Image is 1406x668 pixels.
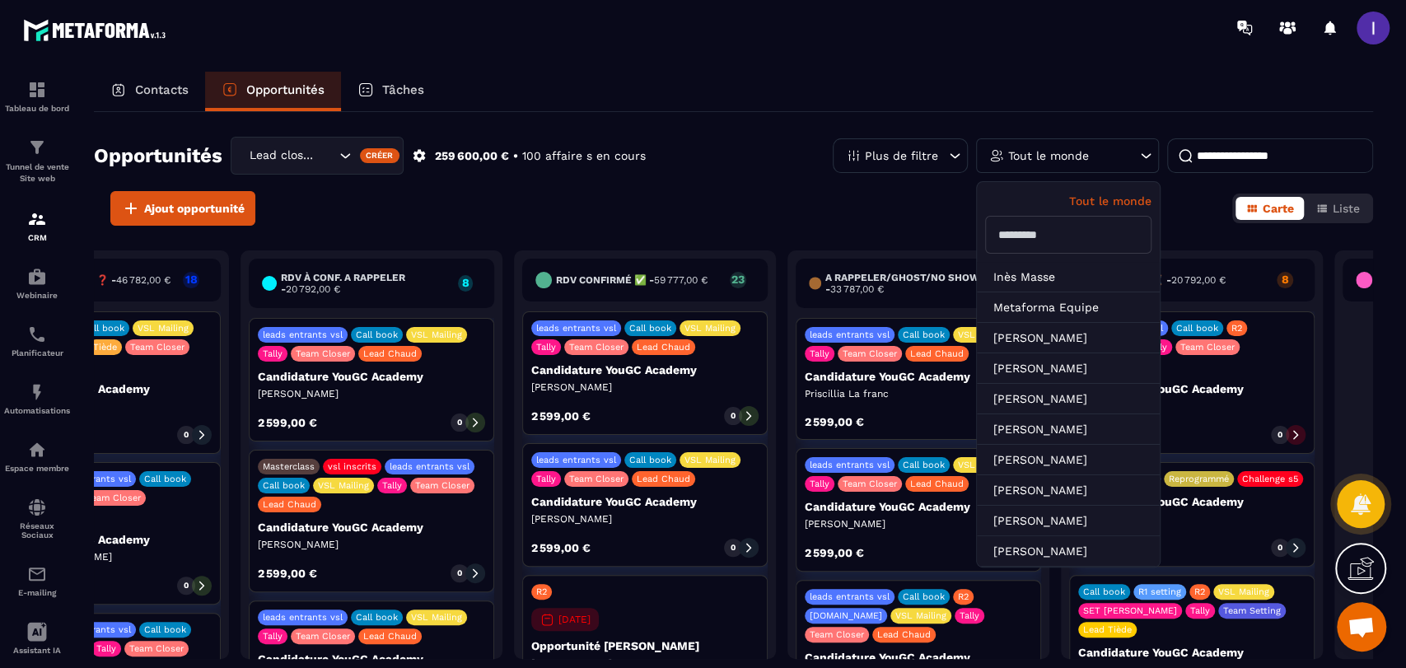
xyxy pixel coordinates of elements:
p: Tally [1190,605,1210,616]
p: Team Closer [296,631,350,642]
p: 100 affaire s en cours [522,148,646,164]
p: CRM [4,233,70,242]
li: [PERSON_NAME] [977,445,1160,475]
p: leads entrants vsl [810,591,890,602]
p: Tally [263,348,283,359]
p: Plus de filtre [865,150,938,161]
p: Priscillia La franc [805,387,1032,400]
p: Call book [629,323,671,334]
p: R2 [1231,323,1242,334]
p: Automatisations [4,406,70,415]
p: Tally [263,631,283,642]
p: [PERSON_NAME] [805,517,1032,530]
p: VSL Mailing [684,323,736,334]
a: automationsautomationsAutomatisations [4,370,70,427]
button: Ajout opportunité [110,191,255,226]
div: Search for option [231,137,404,175]
a: social-networksocial-networkRéseaux Sociaux [4,485,70,552]
p: 2 599,00 € [258,417,317,428]
p: Opportunités [246,82,325,97]
p: VSL Mailing [411,329,462,340]
p: [DOMAIN_NAME] [810,610,882,621]
li: Metaforma Equipe [977,292,1160,323]
a: Contacts [94,72,205,111]
p: 0 [457,568,462,579]
p: VSL Mailing [684,455,736,465]
p: Tout le monde [1008,150,1089,161]
p: Candidature YouGC Academy [258,521,485,534]
p: Call book [903,329,945,340]
p: Masterclass [263,461,315,472]
input: Search for option [319,147,335,165]
p: 0 [457,417,462,428]
p: leads entrants vsl [810,329,890,340]
span: Carte [1263,202,1294,215]
p: Tiède [93,342,117,353]
p: 0 [184,580,189,591]
p: Team Closer [569,342,624,353]
a: emailemailE-mailing [4,552,70,610]
div: Créer [360,148,400,163]
p: Tally [536,342,556,353]
h6: Rdv confirmé ✅ - [556,274,708,286]
p: 2 599,00 € [531,542,591,554]
h6: RDV à conf. A RAPPELER - [281,272,450,295]
img: automations [27,267,47,287]
p: Tunnel de vente Site web [4,161,70,185]
p: Assistant IA [4,646,70,655]
p: [PERSON_NAME] [531,512,759,526]
p: leads entrants vsl [263,329,343,340]
p: Candidature YouGC Academy [805,500,1032,513]
p: R2 [536,586,547,597]
p: Planificateur [4,348,70,357]
h6: A RAPPELER/GHOST/NO SHOW✖️ - [825,272,998,295]
a: Assistant IA [4,610,70,667]
li: [PERSON_NAME] [977,506,1160,536]
p: Espace membre [4,464,70,473]
p: 2 599,00 € [258,568,317,579]
img: formation [27,138,47,157]
span: 20 792,00 € [1171,274,1226,286]
p: Call book [903,591,945,602]
p: Team Closer [129,643,184,654]
h6: A SUIVRE ⏳ - [1103,274,1226,286]
p: Tâches [382,82,424,97]
p: Tableau de bord [4,104,70,113]
p: Call book [82,323,124,334]
span: Ajout opportunité [144,200,245,217]
p: Call book [356,329,398,340]
p: 0 [1278,542,1282,554]
p: VSL Mailing [895,610,946,621]
li: [PERSON_NAME] [977,475,1160,506]
p: VSL Mailing [411,612,462,623]
img: email [27,564,47,584]
li: [PERSON_NAME] [977,323,1160,353]
p: 8 [1277,273,1293,285]
p: Contacts [135,82,189,97]
li: [PERSON_NAME] [977,353,1160,384]
p: 18 [183,273,199,285]
p: [PERSON_NAME] [258,538,485,551]
a: schedulerschedulerPlanificateur [4,312,70,370]
img: scheduler [27,325,47,344]
p: Call book [356,612,398,623]
p: Tally [382,480,402,491]
p: Reprogrammé [1169,474,1229,484]
p: Lead Chaud [363,631,417,642]
p: Team Closer [415,480,469,491]
p: Lead Chaud [637,342,690,353]
p: R1 setting [1138,586,1181,597]
p: Lead Chaud [877,629,931,640]
p: leads entrants vsl [536,455,616,465]
p: 0 [184,429,189,441]
img: automations [27,382,47,402]
p: Team Closer [843,348,897,359]
p: R2 [958,591,969,602]
p: Lead Tiède [1083,624,1132,635]
p: Team Closer [86,493,141,503]
p: Tout le monde [985,194,1151,208]
p: Réseaux Sociaux [4,521,70,540]
p: Candidature YouGC Academy [258,652,485,666]
p: Call book [629,455,671,465]
p: 23 [730,273,746,285]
